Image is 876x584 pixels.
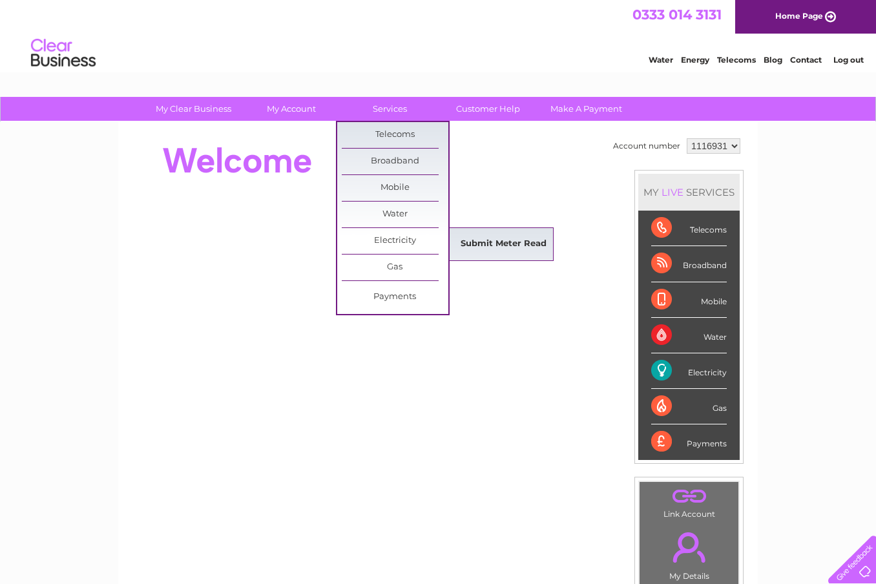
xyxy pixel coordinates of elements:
div: Clear Business is a trading name of Verastar Limited (registered in [GEOGRAPHIC_DATA] No. 3667643... [134,7,744,63]
div: Mobile [651,282,727,318]
a: Contact [790,55,822,65]
td: Account number [610,135,683,157]
a: Broadband [342,149,448,174]
a: Log out [833,55,864,65]
a: Blog [764,55,782,65]
a: Services [337,97,443,121]
a: Customer Help [435,97,541,121]
a: Water [342,202,448,227]
a: Energy [681,55,709,65]
a: Water [649,55,673,65]
a: Telecoms [342,122,448,148]
div: LIVE [659,186,686,198]
div: Electricity [651,353,727,389]
td: Link Account [639,481,739,522]
a: Electricity [342,228,448,254]
div: Water [651,318,727,353]
img: logo.png [30,34,96,73]
a: 0333 014 3131 [632,6,722,23]
a: . [643,485,735,508]
div: Payments [651,424,727,459]
a: Make A Payment [533,97,640,121]
a: Submit Meter Read [450,231,557,257]
a: Payments [342,284,448,310]
div: Broadband [651,246,727,282]
a: . [643,525,735,570]
a: Gas [342,255,448,280]
div: MY SERVICES [638,174,740,211]
a: My Account [238,97,345,121]
a: Mobile [342,175,448,201]
div: Telecoms [651,211,727,246]
a: My Clear Business [140,97,247,121]
div: Gas [651,389,727,424]
a: Telecoms [717,55,756,65]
